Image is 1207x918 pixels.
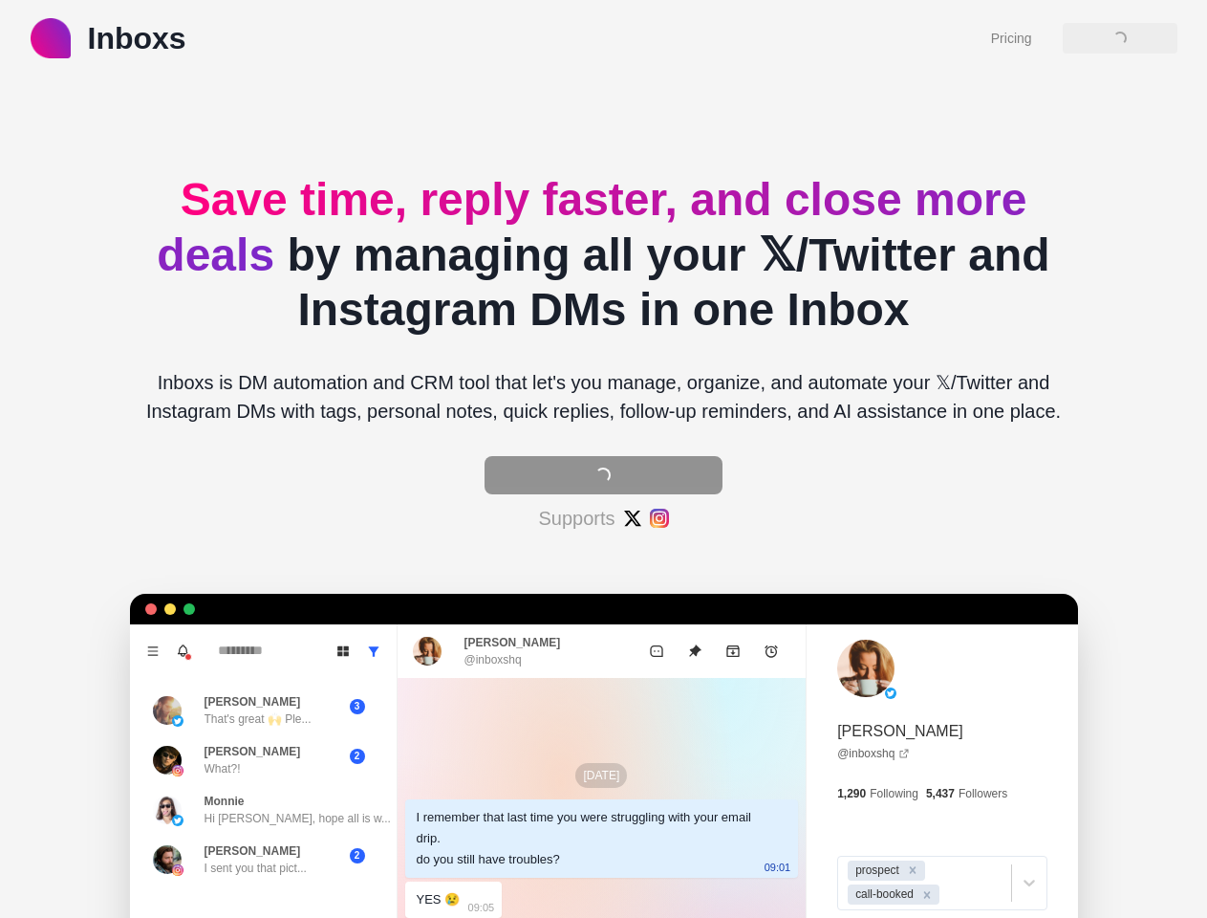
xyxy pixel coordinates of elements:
[837,785,866,802] p: 1,290
[902,861,923,881] div: Remove prospect
[417,889,461,910] div: YES 😢
[350,848,365,863] span: 2
[157,174,1026,280] span: Save time, reply faster, and close more deals
[752,632,790,670] button: Add reminder
[714,632,752,670] button: Archive
[850,885,916,905] div: call-booked
[138,636,168,667] button: Menu
[172,864,183,876] img: picture
[837,640,894,697] img: picture
[205,842,301,860] p: [PERSON_NAME]
[205,810,391,827] p: Hi [PERSON_NAME], hope all is w...
[358,636,389,667] button: Show all conversations
[205,793,245,810] p: Monnie
[153,696,182,725] img: picture
[31,18,71,58] img: logo
[575,763,627,788] p: [DATE]
[153,746,182,775] img: picture
[870,785,918,802] p: Following
[172,815,183,826] img: picture
[538,504,614,533] p: Supports
[623,509,642,528] img: #
[959,785,1007,802] p: Followers
[205,860,307,877] p: I sent you that pict...
[88,15,186,61] p: Inboxs
[765,857,791,878] p: 09:01
[31,15,186,61] a: logoInboxs
[850,861,902,881] div: prospect
[991,29,1032,49] a: Pricing
[837,745,910,762] a: @inboxshq
[464,634,561,651] p: [PERSON_NAME]
[168,636,199,667] button: Notifications
[130,172,1078,338] h2: by managing all your 𝕏/Twitter and Instagram DMs in one Inbox
[417,807,757,870] div: I remember that last time you were struggling with your email drip. do you still have troubles?
[130,368,1078,426] p: Inboxs is DM automation and CRM tool that let's you manage, organize, and automate your 𝕏/Twitter...
[468,897,495,918] p: 09:05
[837,720,963,743] p: [PERSON_NAME]
[153,845,182,874] img: picture
[916,885,938,905] div: Remove call-booked
[328,636,358,667] button: Board View
[885,688,896,699] img: picture
[650,509,669,528] img: #
[676,632,714,670] button: Unpin
[464,651,522,668] p: @inboxshq
[637,632,676,670] button: Mark as unread
[926,785,955,802] p: 5,437
[153,796,182,824] img: picture
[413,637,442,666] img: picture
